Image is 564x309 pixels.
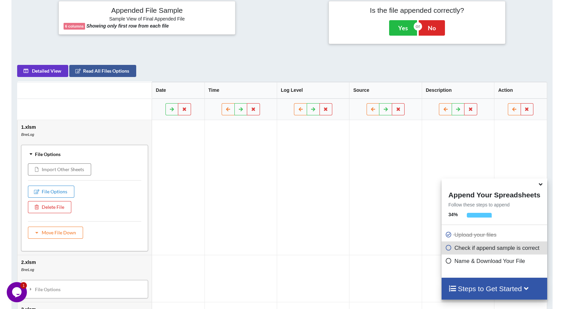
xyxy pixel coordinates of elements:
iframe: chat widget [7,282,28,302]
button: Read All Files Options [69,65,136,77]
h4: Append Your Spreadsheets [442,189,547,199]
h4: Appended File Sample [64,6,230,15]
p: Name & Download Your File [445,257,545,265]
p: Follow these steps to append [442,201,547,208]
button: Yes [389,20,417,36]
button: Move File Down [28,227,83,239]
th: Source [349,82,421,99]
b: Showing only first row from each file [86,23,169,29]
th: Description [422,82,494,99]
b: 6 columns [65,24,83,28]
i: BneLog [21,133,34,137]
button: Delete File [28,201,71,214]
td: 1.xlsm [17,120,152,255]
th: Time [204,82,276,99]
i: BneLog [21,268,34,272]
button: Import Other Sheets [28,164,91,176]
p: Upload your files [445,231,545,239]
td: 2.xlsm [17,255,152,302]
div: File Options [23,282,146,297]
th: Log Level [277,82,349,99]
p: Check if append sample is correct [445,244,545,252]
b: 34 % [448,212,458,217]
th: Date [152,82,204,99]
h4: Is the file appended correctly? [334,6,500,14]
th: Action [494,82,547,99]
div: File Options [23,147,146,161]
button: No [419,20,445,36]
h4: Steps to Get Started [448,284,540,293]
button: File Options [28,186,74,198]
button: Detailed View [17,65,68,77]
h6: Sample View of Final Appended File [64,16,230,23]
